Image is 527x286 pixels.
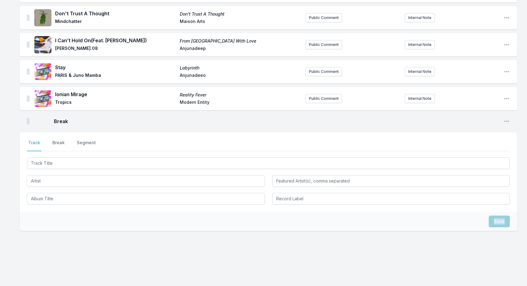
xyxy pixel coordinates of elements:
[27,175,265,187] input: Artist
[34,36,51,53] img: From Sydney With Love
[34,90,51,107] img: Reality Fever
[405,40,435,49] button: Internal Note
[504,69,510,75] button: Open playlist item options
[180,11,301,17] span: Don't Trust A Thought
[180,99,301,107] span: Modern Entity
[34,63,51,80] img: Labyrinth
[504,96,510,102] button: Open playlist item options
[180,65,301,71] span: Labyrinth
[27,96,29,102] img: Drag Handle
[180,72,301,80] span: Anjunadeeo
[180,18,301,26] span: Maison Arts
[504,15,510,21] button: Open playlist item options
[34,9,51,26] img: Don't Trust A Thought
[27,69,29,75] img: Drag Handle
[55,64,176,71] span: Stay
[405,94,435,103] button: Internal Note
[489,216,510,227] button: Save
[55,99,176,107] span: Tropics
[54,118,499,125] span: Break
[55,72,176,80] span: PARIS & Juno Mamba
[306,94,342,103] button: Public Comment
[180,45,301,53] span: Anjunadeep
[55,91,176,98] span: Ionian Mirage
[27,42,29,48] img: Drag Handle
[27,157,510,169] input: Track Title
[55,45,176,53] span: [PERSON_NAME].08
[180,38,301,44] span: From [GEOGRAPHIC_DATA] With Love
[504,118,510,124] button: Open playlist item options
[55,18,176,26] span: Mindchatter
[55,37,176,44] span: I Can’t Hold On (Feat. [PERSON_NAME])
[180,92,301,98] span: Reality Fever
[27,140,41,151] button: Track
[27,118,29,124] img: Drag Handle
[504,42,510,48] button: Open playlist item options
[76,140,97,151] button: Segment
[55,10,176,17] span: Don't Trust A Thought
[272,193,510,205] input: Record Label
[306,67,342,76] button: Public Comment
[306,40,342,49] button: Public Comment
[51,140,66,151] button: Break
[405,67,435,76] button: Internal Note
[306,13,342,22] button: Public Comment
[272,175,510,187] input: Featured Artist(s), comma separated
[405,13,435,22] button: Internal Note
[27,193,265,205] input: Album Title
[27,15,29,21] img: Drag Handle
